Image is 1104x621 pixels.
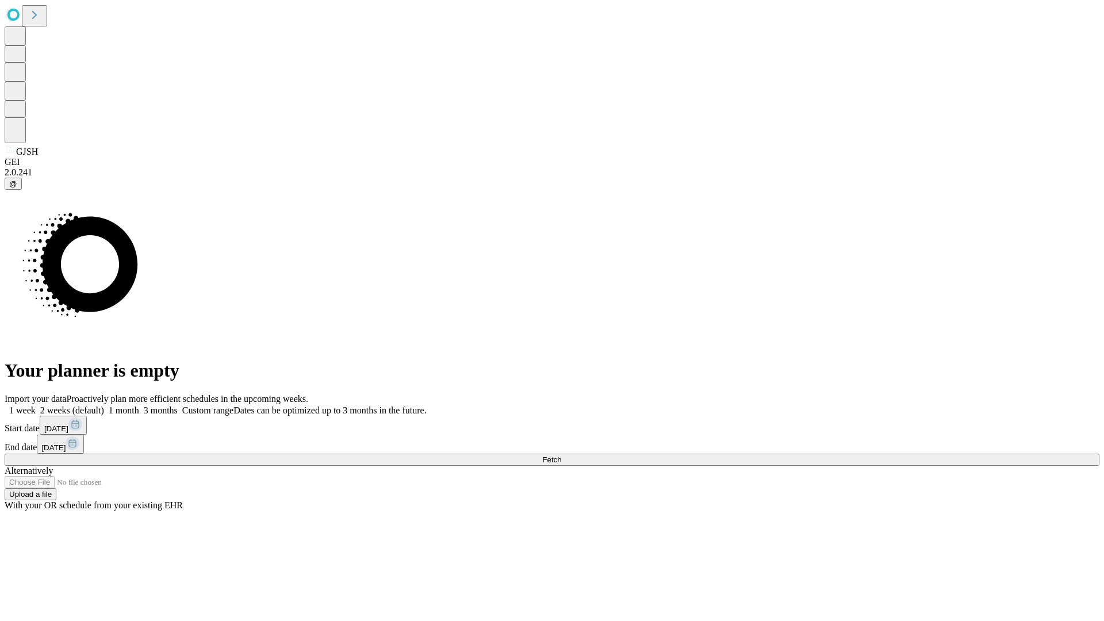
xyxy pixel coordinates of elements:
span: GJSH [16,147,38,156]
span: Alternatively [5,466,53,476]
div: End date [5,435,1099,454]
span: With your OR schedule from your existing EHR [5,500,183,510]
button: Fetch [5,454,1099,466]
span: 1 week [9,405,36,415]
div: 2.0.241 [5,167,1099,178]
span: 3 months [144,405,178,415]
button: [DATE] [40,416,87,435]
span: [DATE] [41,443,66,452]
span: Custom range [182,405,233,415]
span: Fetch [542,455,561,464]
button: [DATE] [37,435,84,454]
span: [DATE] [44,424,68,433]
div: GEI [5,157,1099,167]
button: Upload a file [5,488,56,500]
div: Start date [5,416,1099,435]
span: Dates can be optimized up to 3 months in the future. [233,405,426,415]
span: 1 month [109,405,139,415]
span: Proactively plan more efficient schedules in the upcoming weeks. [67,394,308,404]
button: @ [5,178,22,190]
span: Import your data [5,394,67,404]
h1: Your planner is empty [5,360,1099,381]
span: @ [9,179,17,188]
span: 2 weeks (default) [40,405,104,415]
